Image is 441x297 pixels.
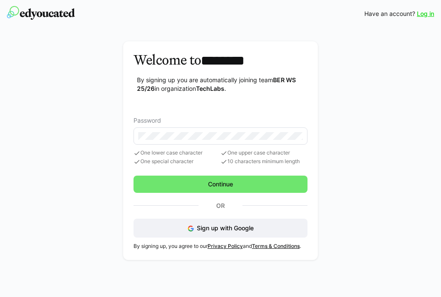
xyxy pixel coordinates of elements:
[134,243,308,250] p: By signing up, you agree to our and .
[137,76,308,93] p: By signing up you are automatically joining team in organization .
[134,117,161,124] span: Password
[252,243,300,249] a: Terms & Conditions
[220,158,307,165] span: 10 characters minimum length
[134,150,220,157] span: One lower case character
[134,176,308,193] button: Continue
[417,9,434,18] a: Log in
[134,158,220,165] span: One special character
[364,9,415,18] span: Have an account?
[220,150,307,157] span: One upper case character
[199,200,242,212] p: Or
[197,224,254,232] span: Sign up with Google
[196,85,224,92] strong: TechLabs
[207,180,234,189] span: Continue
[134,219,308,238] button: Sign up with Google
[134,52,308,69] h3: Welcome to
[208,243,243,249] a: Privacy Policy
[7,6,75,20] img: edyoucated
